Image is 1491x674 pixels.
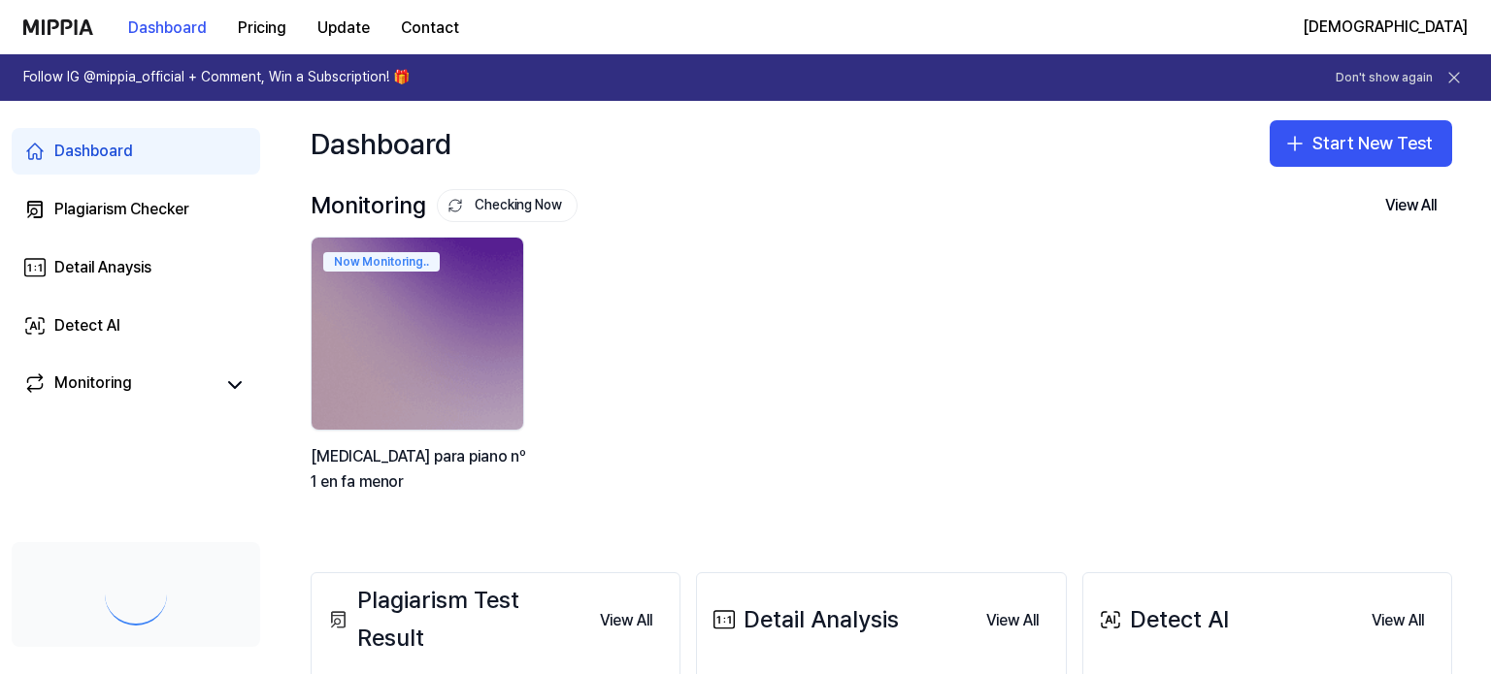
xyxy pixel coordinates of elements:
button: Contact [385,9,475,48]
a: Dashboard [12,128,260,175]
button: View All [971,601,1054,640]
img: backgroundIamge [312,238,523,430]
h1: Follow IG @mippia_official + Comment, Win a Subscription! 🎁 [23,68,410,87]
div: Detect AI [54,314,120,337]
button: Pricing [222,9,302,48]
button: Dashboard [113,9,222,48]
a: View All [971,599,1054,640]
div: Dashboard [311,120,451,167]
button: View All [1356,601,1440,640]
a: Update [302,1,385,54]
a: Now Monitoring..backgroundIamge[MEDICAL_DATA] para piano nº 1 en fa menor [311,237,528,514]
button: Start New Test [1270,120,1452,167]
button: Update [302,9,385,48]
div: Now Monitoring.. [323,252,440,272]
img: logo [23,19,93,35]
div: Plagiarism Test Result [323,582,584,657]
a: View All [1356,599,1440,640]
div: Detail Anaysis [54,256,151,279]
button: View All [584,601,668,640]
div: Monitoring [311,187,578,224]
div: Dashboard [54,140,133,163]
div: Monitoring [54,371,132,399]
button: View All [1370,186,1452,225]
button: Checking Now [437,189,578,222]
a: Detect AI [12,303,260,349]
a: Monitoring [23,371,214,399]
button: Don't show again [1336,70,1433,86]
div: Detect AI [1095,601,1229,638]
a: Detail Anaysis [12,244,260,291]
div: Plagiarism Checker [54,198,189,221]
button: [DEMOGRAPHIC_DATA] [1303,16,1468,39]
div: Detail Analysis [709,601,899,638]
a: Plagiarism Checker [12,186,260,233]
div: [MEDICAL_DATA] para piano nº 1 en fa menor [311,444,528,494]
a: View All [584,599,668,640]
